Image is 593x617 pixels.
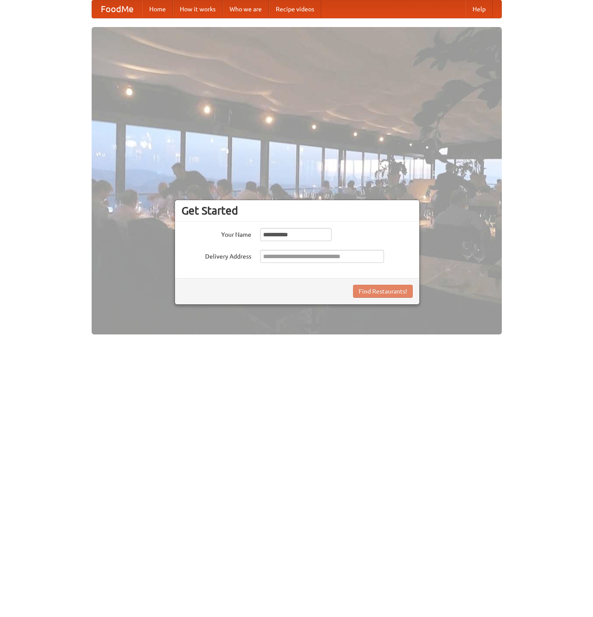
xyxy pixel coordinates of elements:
[182,250,251,261] label: Delivery Address
[466,0,493,18] a: Help
[182,204,413,217] h3: Get Started
[353,285,413,298] button: Find Restaurants!
[182,228,251,239] label: Your Name
[223,0,269,18] a: Who we are
[92,0,142,18] a: FoodMe
[173,0,223,18] a: How it works
[269,0,321,18] a: Recipe videos
[142,0,173,18] a: Home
